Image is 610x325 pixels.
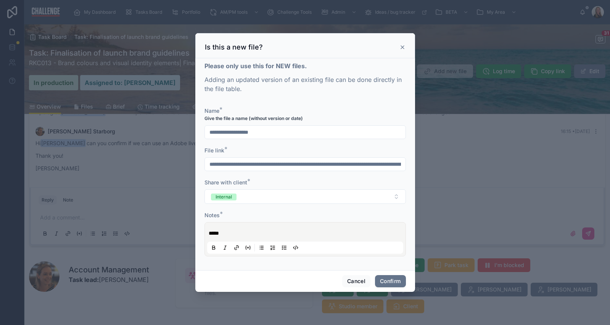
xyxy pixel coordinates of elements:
p: Adding an updated version of an existing file can be done directly in the file table. [204,75,406,93]
div: Internal [216,194,232,200]
h3: Is this a new file? [205,43,263,52]
button: Select Button [204,189,406,204]
button: Confirm [375,275,406,287]
strong: Give the file a name (without version or date) [204,115,303,122]
span: Name [204,107,219,114]
span: Share with client [204,179,247,186]
span: Notes [204,212,220,218]
button: Cancel [342,275,370,287]
span: File link [204,147,224,154]
strong: Please only use this for NEW files. [204,62,307,70]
